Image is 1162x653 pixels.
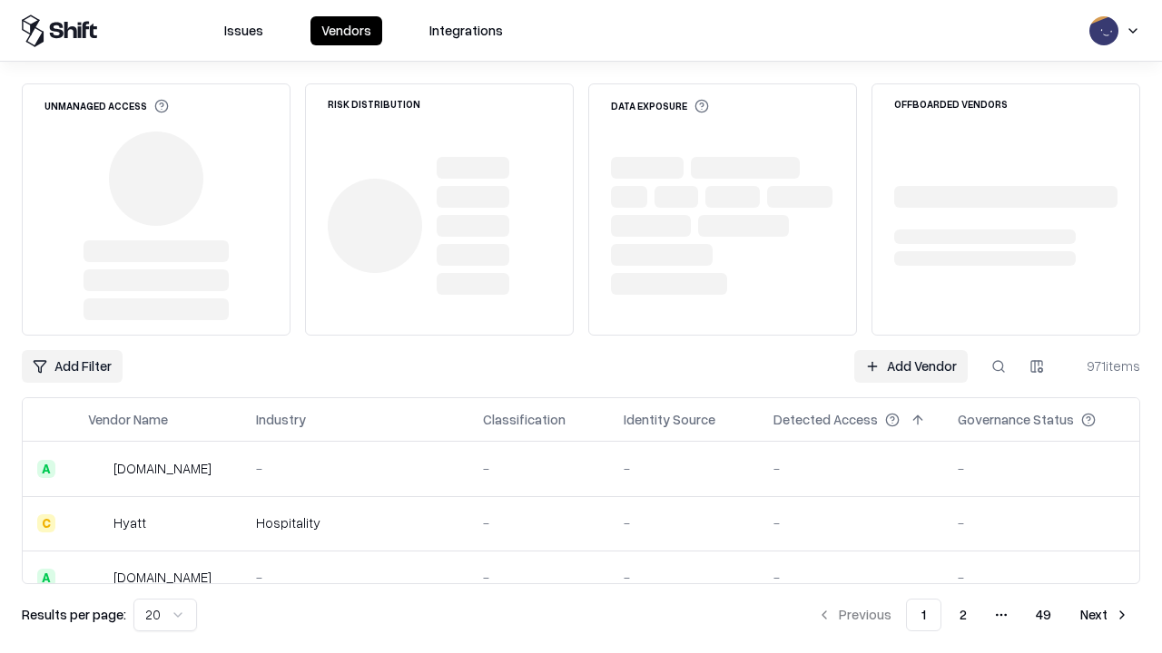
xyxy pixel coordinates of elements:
div: Detected Access [773,410,878,429]
div: - [624,513,744,532]
a: Add Vendor [854,350,968,383]
button: Issues [213,16,274,45]
div: - [773,568,929,587]
img: primesec.co.il [88,569,106,587]
div: Governance Status [958,410,1074,429]
div: Hyatt [113,513,146,532]
div: 971 items [1068,356,1140,375]
div: A [37,460,55,478]
div: Identity Source [624,410,715,429]
div: Hospitality [256,513,454,532]
img: Hyatt [88,514,106,532]
div: C [37,514,55,532]
div: Risk Distribution [328,99,420,109]
div: - [958,568,1125,587]
button: Add Filter [22,350,123,383]
div: - [624,568,744,587]
div: - [958,459,1125,478]
nav: pagination [806,599,1140,631]
div: Vendor Name [88,410,168,429]
button: 49 [1021,599,1066,631]
button: Integrations [419,16,514,45]
div: - [483,459,595,478]
div: - [256,459,454,478]
button: Next [1069,599,1140,631]
div: - [483,568,595,587]
img: intrado.com [88,460,106,478]
div: [DOMAIN_NAME] [113,459,212,478]
button: 2 [945,599,981,631]
div: Offboarded Vendors [894,99,1008,109]
div: Industry [256,410,306,429]
div: - [624,459,744,478]
div: Data Exposure [611,99,709,113]
div: - [958,513,1125,532]
p: Results per page: [22,605,126,624]
div: A [37,569,55,587]
div: - [483,513,595,532]
div: - [773,459,929,478]
button: Vendors [310,16,382,45]
button: 1 [906,599,941,631]
div: - [256,568,454,587]
div: [DOMAIN_NAME] [113,568,212,587]
div: Unmanaged Access [44,99,169,113]
div: - [773,513,929,532]
div: Classification [483,410,566,429]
